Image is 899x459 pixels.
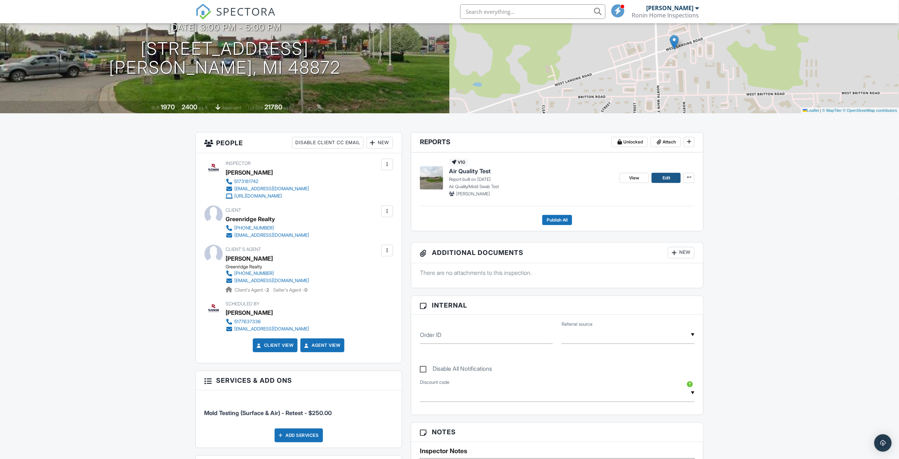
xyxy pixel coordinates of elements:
a: SPECTORA [195,10,276,25]
img: Marker [670,35,679,50]
div: 1970 [161,103,175,111]
span: Scheduled By [226,301,260,306]
div: [PERSON_NAME] [226,307,273,318]
div: [PERSON_NAME] [647,4,694,12]
span: | [820,108,821,113]
div: 5177637336 [235,319,261,325]
span: Seller's Agent - [274,287,308,293]
div: [EMAIL_ADDRESS][DOMAIN_NAME] [235,186,309,192]
label: Discount code [420,379,449,386]
div: 2400 [182,103,197,111]
strong: 0 [305,287,308,293]
a: [PERSON_NAME] [226,253,273,264]
span: basement [222,105,241,110]
div: Ronin Home Inspections [632,12,699,19]
a: [URL][DOMAIN_NAME] [226,192,309,200]
a: [PHONE_NUMBER] [226,270,309,277]
div: [EMAIL_ADDRESS][DOMAIN_NAME] [235,278,309,284]
span: SPECTORA [216,4,276,19]
span: Client [226,207,242,213]
a: [EMAIL_ADDRESS][DOMAIN_NAME] [226,232,309,239]
span: Client's Agent - [235,287,271,293]
div: 21780 [264,103,282,111]
a: [EMAIL_ADDRESS][DOMAIN_NAME] [226,325,309,333]
span: Lot Size [248,105,263,110]
div: Open Intercom Messenger [874,434,892,452]
a: [PHONE_NUMBER] [226,224,309,232]
label: Order ID [420,331,441,339]
a: 5173181742 [226,178,309,185]
a: [EMAIL_ADDRESS][DOMAIN_NAME] [226,185,309,192]
img: The Best Home Inspection Software - Spectora [195,4,211,20]
div: [EMAIL_ADDRESS][DOMAIN_NAME] [235,326,309,332]
strong: 2 [267,287,270,293]
p: There are no attachments to this inspection. [420,269,695,277]
input: Search everything... [460,4,606,19]
a: [EMAIL_ADDRESS][DOMAIN_NAME] [226,277,309,284]
div: Greenridge Realty [226,214,275,224]
a: Leaflet [803,108,819,113]
label: Referral source [562,321,592,328]
a: Client View [255,342,294,349]
div: Disable Client CC Email [292,137,364,149]
div: [PHONE_NUMBER] [235,225,274,231]
span: Mold Testing (Surface & Air) - Retest - $250.00 [204,409,332,417]
h3: Internal [411,296,704,315]
h1: [STREET_ADDRESS] [PERSON_NAME], MI 48872 [109,39,341,78]
a: Agent View [303,342,340,349]
li: Service: Mold Testing (Surface & Air) - Retest [204,396,393,423]
div: [PHONE_NUMBER] [235,271,274,276]
h5: Inspector Notes [420,447,695,455]
div: 5173181742 [235,179,259,184]
a: © MapTiler [822,108,842,113]
span: Inspector [226,161,251,166]
div: [URL][DOMAIN_NAME] [235,193,282,199]
div: [EMAIL_ADDRESS][DOMAIN_NAME] [235,232,309,238]
h3: Notes [411,423,704,442]
h3: [DATE] 3:00 pm - 5:00 pm [168,23,281,32]
h3: Services & Add ons [196,371,402,390]
a: 5177637336 [226,318,309,325]
span: Client's Agent [226,247,262,252]
div: New [668,247,695,259]
div: Greenridge Realty [226,264,315,270]
label: Disable All Notifications [420,365,492,374]
div: Add Services [275,428,323,442]
span: sq. ft. [198,105,208,110]
a: © OpenStreetMap contributors [843,108,897,113]
span: sq.ft. [283,105,292,110]
span: Built [151,105,159,110]
div: [PERSON_NAME] [226,167,273,178]
div: New [367,137,393,149]
h3: People [196,133,402,153]
h3: Additional Documents [411,243,704,263]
